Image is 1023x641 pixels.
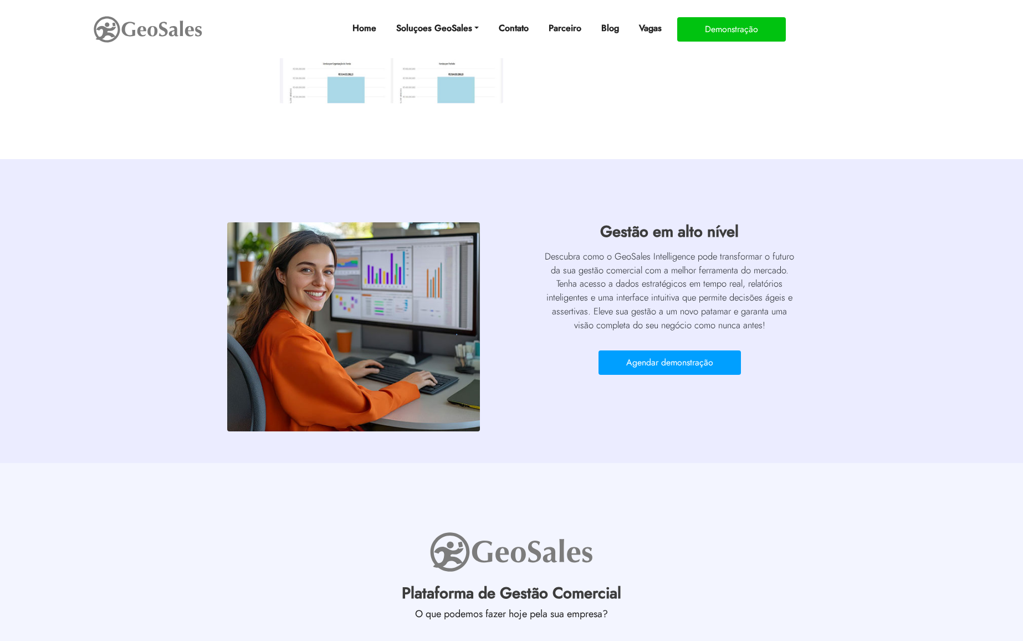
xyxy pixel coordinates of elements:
[204,584,819,608] h2: Plataforma de Gestão Comercial
[597,17,623,39] a: Blog
[428,530,595,574] img: GeoSales
[204,608,819,626] h3: O que podemos fazer hoje pela sua empresa?
[543,222,796,247] h2: Gestão em alto nível
[543,250,796,332] p: Descubra como o GeoSales Intelligence pode transformar o futuro da sua gestão comercial com a mel...
[227,222,480,431] img: GeoSales Intelligence
[93,14,203,45] img: GeoSales
[392,17,483,39] a: Soluçoes GeoSales
[599,360,741,369] a: Agendar demonstração
[599,350,741,375] button: Agendar demonstração
[494,17,533,39] a: Contato
[677,17,786,42] button: Demonstração
[348,17,381,39] a: Home
[635,17,666,39] a: Vagas
[544,17,586,39] a: Parceiro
